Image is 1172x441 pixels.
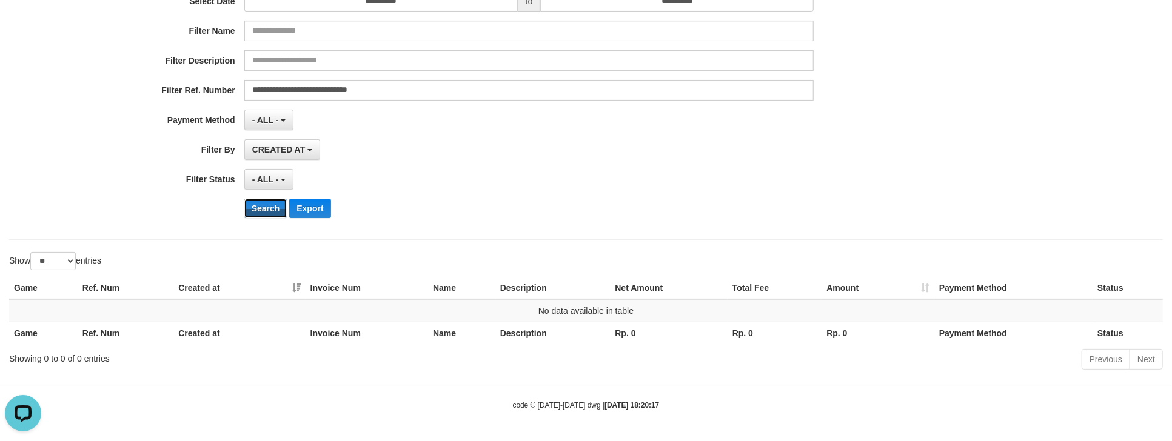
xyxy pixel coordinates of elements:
[513,401,660,409] small: code © [DATE]-[DATE] dwg |
[306,277,428,299] th: Invoice Num
[610,277,727,299] th: Net Amount
[1093,277,1163,299] th: Status
[428,322,495,344] th: Name
[728,322,822,344] th: Rp. 0
[9,252,101,270] label: Show entries
[252,115,279,125] span: - ALL -
[495,277,611,299] th: Description
[822,277,934,299] th: Amount: activate to sort column ascending
[244,110,293,130] button: - ALL -
[428,277,495,299] th: Name
[934,277,1093,299] th: Payment Method
[244,169,293,190] button: - ALL -
[9,322,78,344] th: Game
[610,322,727,344] th: Rp. 0
[822,322,934,344] th: Rp. 0
[9,277,78,299] th: Game
[306,322,428,344] th: Invoice Num
[173,322,305,344] th: Created at
[728,277,822,299] th: Total Fee
[244,139,321,160] button: CREATED AT
[604,401,659,409] strong: [DATE] 18:20:17
[78,322,174,344] th: Ref. Num
[1130,349,1163,370] a: Next
[78,277,174,299] th: Ref. Num
[5,5,41,41] button: Open LiveChat chat widget
[9,299,1163,322] td: No data available in table
[30,252,76,270] select: Showentries
[173,277,305,299] th: Created at: activate to sort column ascending
[1082,349,1130,370] a: Previous
[1093,322,1163,344] th: Status
[252,145,306,154] span: CREATED AT
[934,322,1093,344] th: Payment Method
[9,348,479,365] div: Showing 0 to 0 of 0 entries
[252,174,279,184] span: - ALL -
[289,199,330,218] button: Export
[495,322,611,344] th: Description
[244,199,287,218] button: Search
